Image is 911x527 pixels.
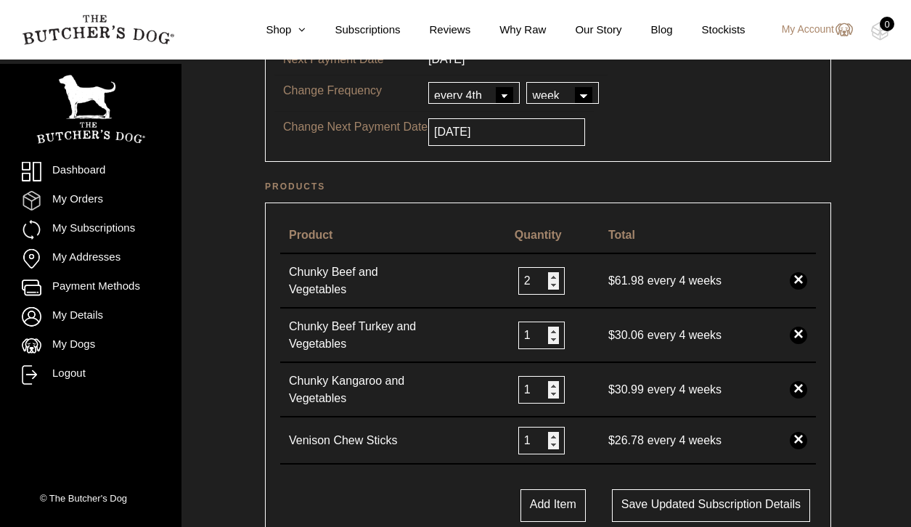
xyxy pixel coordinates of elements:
span: $ [608,383,615,396]
a: Reviews [401,22,471,38]
img: TBD_Portrait_Logo_White.png [36,75,145,144]
th: Product [280,218,506,254]
a: Chunky Beef and Vegetables [289,263,434,298]
span: 30.06 [608,329,647,341]
a: Chunky Kangaroo and Vegetables [289,372,434,407]
a: × [790,272,807,290]
span: 61.98 [608,274,647,287]
a: Logout [22,365,160,385]
th: Quantity [506,218,600,254]
a: My Subscriptions [22,220,160,240]
a: Venison Chew Sticks [289,432,434,449]
span: $ [608,274,615,287]
a: Dashboard [22,162,160,181]
a: Stockists [673,22,745,38]
a: × [790,381,807,399]
td: every 4 weeks [600,363,781,417]
a: Our Story [546,22,621,38]
button: Save updated subscription details [612,489,810,522]
a: × [790,327,807,344]
a: Why Raw [470,22,546,38]
td: every 4 weeks [600,254,781,309]
a: Shop [237,22,306,38]
td: every 4 weeks [600,417,781,465]
span: $ [608,329,615,341]
p: Change Frequency [283,82,428,99]
div: 0 [880,17,894,31]
a: My Account [767,21,853,38]
span: 26.78 [608,434,647,446]
a: My Orders [22,191,160,211]
span: $ [608,434,615,446]
span: 30.99 [608,383,647,396]
a: Payment Methods [22,278,160,298]
img: TBD_Cart-Empty.png [871,22,889,41]
a: My Dogs [22,336,160,356]
a: Subscriptions [306,22,400,38]
a: Blog [622,22,673,38]
a: My Addresses [22,249,160,269]
td: every 4 weeks [600,309,781,363]
a: Chunky Beef Turkey and Vegetables [289,318,434,353]
a: × [790,432,807,449]
button: Add Item [520,489,586,522]
h2: Products [265,179,831,194]
th: Total [600,218,781,254]
p: Change Next Payment Date [283,118,428,136]
a: My Details [22,307,160,327]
